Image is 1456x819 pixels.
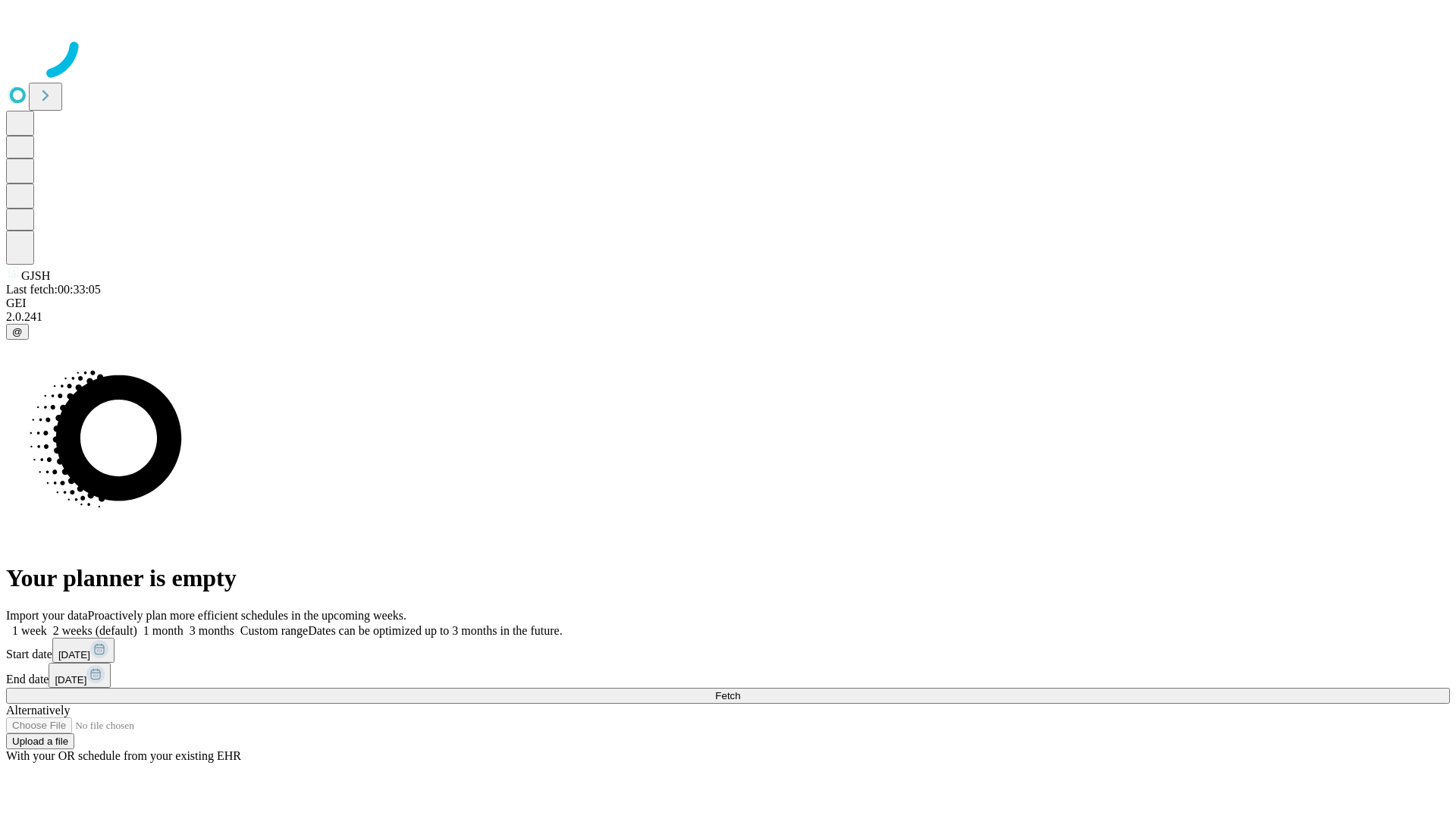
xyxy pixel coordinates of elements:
[6,564,1450,592] h1: Your planner is empty
[715,690,740,701] span: Fetch
[143,624,184,637] span: 1 month
[6,609,88,622] span: Import your data
[6,733,74,749] button: Upload a file
[88,609,406,622] span: Proactively plan more efficient schedules in the upcoming weeks.
[6,749,241,762] span: With your OR schedule from your existing EHR
[6,688,1450,704] button: Fetch
[12,326,23,337] span: @
[12,624,47,637] span: 1 week
[6,704,70,717] span: Alternatively
[308,624,562,637] span: Dates can be optimized up to 3 months in the future.
[6,663,1450,688] div: End date
[53,624,137,637] span: 2 weeks (default)
[190,624,234,637] span: 3 months
[6,310,1450,324] div: 2.0.241
[55,674,86,686] span: [DATE]
[240,624,308,637] span: Custom range
[6,324,29,340] button: @
[52,638,115,663] button: [DATE]
[49,663,111,688] button: [DATE]
[6,638,1450,663] div: Start date
[21,269,50,282] span: GJSH
[6,283,101,296] span: Last fetch: 00:33:05
[58,649,90,661] span: [DATE]
[6,297,1450,310] div: GEI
